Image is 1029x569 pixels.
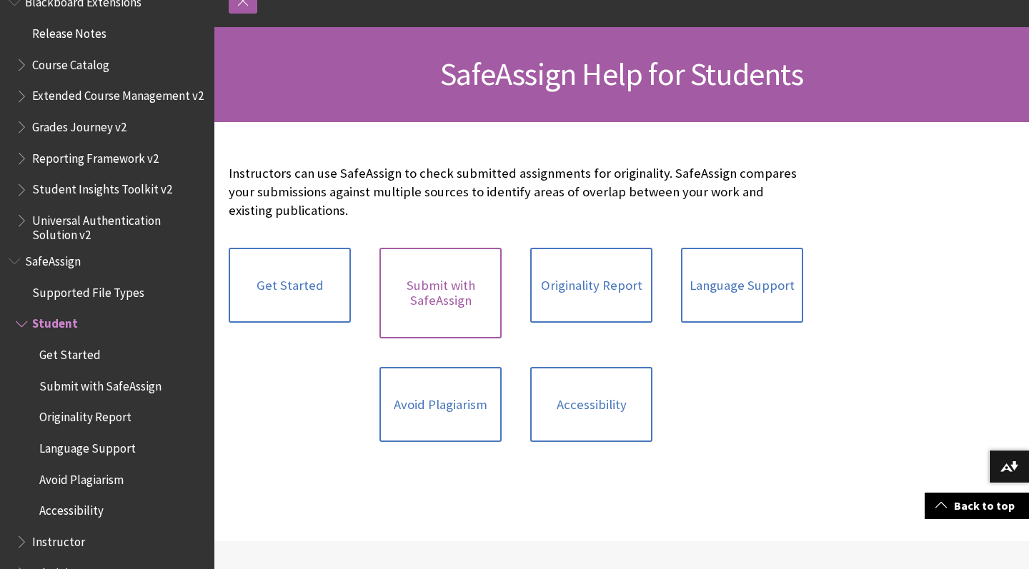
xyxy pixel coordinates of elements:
a: Accessibility [530,367,652,443]
a: Avoid Plagiarism [379,367,502,443]
span: Get Started [39,343,101,362]
span: Reporting Framework v2 [32,146,159,166]
span: Originality Report [39,406,131,425]
span: Extended Course Management v2 [32,84,204,104]
span: Language Support [39,436,136,455]
span: Course Catalog [32,53,109,72]
span: Universal Authentication Solution v2 [32,208,204,242]
a: Originality Report [530,248,652,323]
span: Accessibility [39,499,104,518]
span: Instructor [32,530,85,549]
span: Supported File Types [32,281,144,300]
span: Release Notes [32,21,106,41]
a: Submit with SafeAssign [379,248,502,338]
span: SafeAssign Help for Students [440,54,803,94]
p: Instructors can use SafeAssign to check submitted assignments for originality. SafeAssign compare... [229,164,803,221]
span: Submit with SafeAssign [39,374,161,393]
a: Back to top [925,493,1029,519]
a: Get Started [229,248,351,323]
span: Student Insights Toolkit v2 [32,178,172,197]
a: Language Support [681,248,803,323]
span: Avoid Plagiarism [39,468,124,487]
span: SafeAssign [25,249,81,268]
span: Grades Journey v2 [32,115,126,134]
span: Student [32,312,78,331]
